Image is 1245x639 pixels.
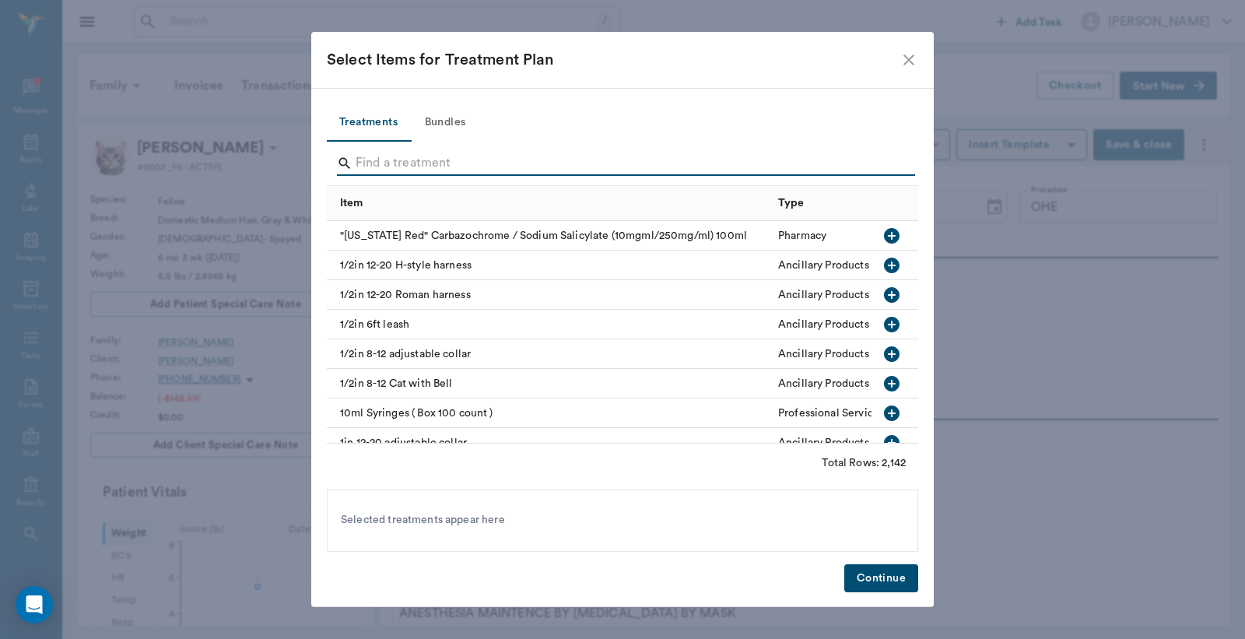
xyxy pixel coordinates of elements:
div: 1/2in 8-12 Cat with Bell [327,369,770,398]
button: Continue [844,564,918,593]
div: Ancillary Products & Services [778,258,922,273]
div: 1/2in 12-20 H-style harness [327,251,770,280]
div: 1/2in 8-12 adjustable collar [327,339,770,369]
div: Ancillary Products & Services [778,435,922,451]
div: 1in 12-20 adjustable collar [327,428,770,458]
div: Ancillary Products & Services [778,317,922,332]
span: Selected treatments appear here [341,512,505,528]
div: "[US_STATE] Red" Carbazochrome / Sodium Salicylate (10mgml/250mg/ml) 100ml [327,221,770,251]
div: Select Items for Treatment Plan [327,47,900,72]
button: close [900,51,918,69]
div: Total Rows: 2,142 [822,455,906,471]
div: Ancillary Products & Services [778,287,922,303]
div: Type [770,186,963,221]
div: Type [778,181,805,225]
div: Open Intercom Messenger [16,586,53,623]
div: Search [337,151,915,179]
div: Item [340,181,363,225]
div: 10ml Syringes ( Box 100 count ) [327,398,770,428]
div: Pharmacy [778,228,826,244]
div: Item [327,186,770,221]
div: Ancillary Products & Services [778,346,922,362]
div: 1/2in 12-20 Roman harness [327,280,770,310]
button: Bundles [410,104,480,142]
div: 1/2in 6ft leash [327,310,770,339]
div: Professional Services [778,406,884,421]
input: Find a treatment [356,151,892,176]
button: Treatments [327,104,410,142]
div: Ancillary Products & Services [778,376,922,391]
